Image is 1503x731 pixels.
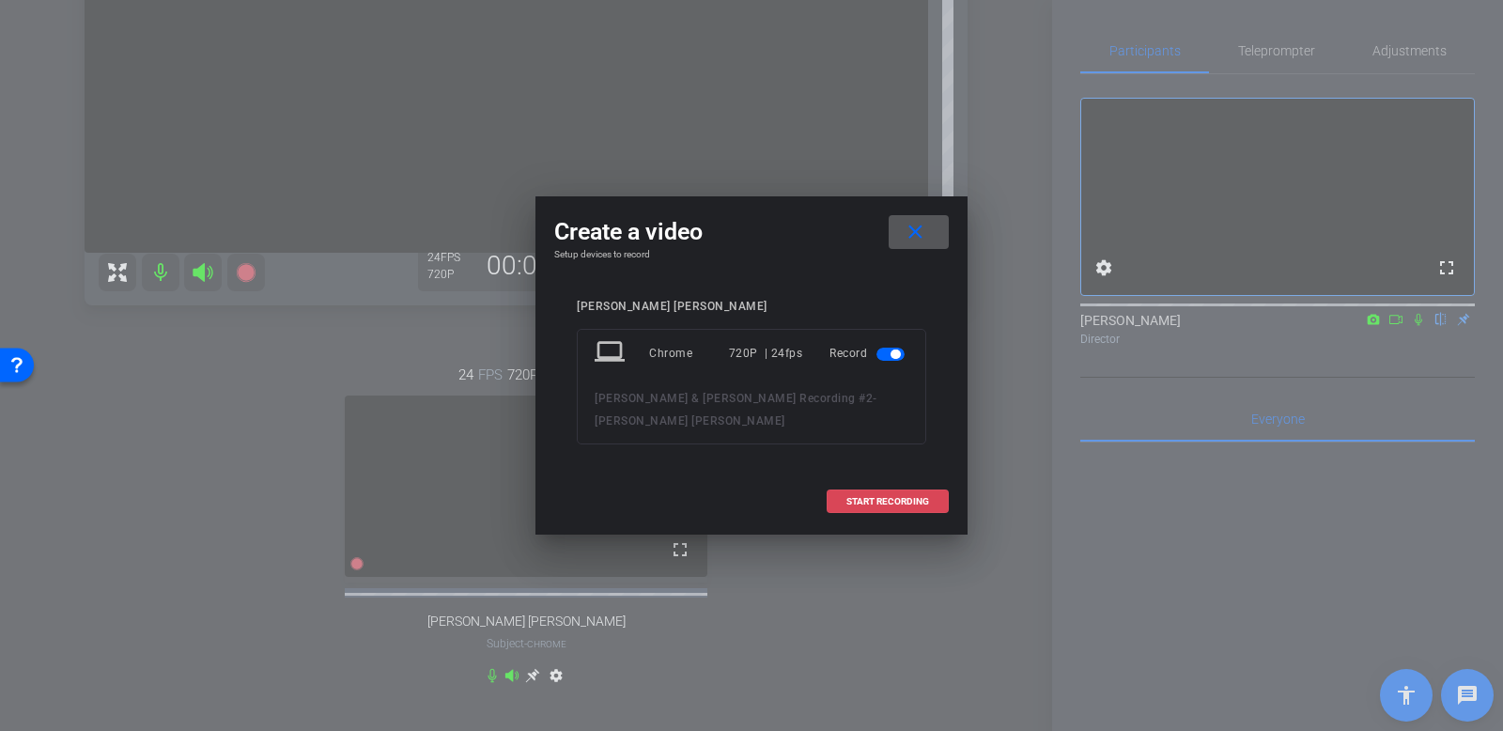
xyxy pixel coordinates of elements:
[649,336,729,370] div: Chrome
[829,336,908,370] div: Record
[873,392,877,405] span: -
[595,414,785,428] span: [PERSON_NAME] [PERSON_NAME]
[577,300,926,314] div: [PERSON_NAME] [PERSON_NAME]
[846,497,929,506] span: START RECORDING
[827,490,949,513] button: START RECORDING
[554,215,949,249] div: Create a video
[554,249,949,260] h4: Setup devices to record
[729,336,803,370] div: 720P | 24fps
[595,336,628,370] mat-icon: laptop
[595,392,873,405] span: [PERSON_NAME] & [PERSON_NAME] Recording #2
[904,221,927,244] mat-icon: close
